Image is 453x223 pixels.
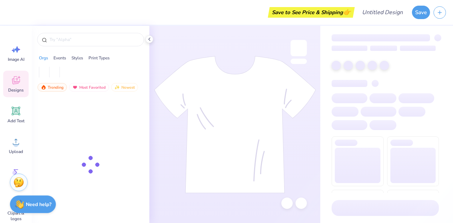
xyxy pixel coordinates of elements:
img: most_fav.gif [72,85,78,90]
span: Upload [9,149,23,154]
span: Image AI [8,57,24,62]
strong: Need help? [26,201,51,208]
div: Save to See Price & Shipping [270,7,353,18]
button: Save [412,6,430,19]
img: trending.gif [41,85,46,90]
input: Untitled Design [356,5,408,19]
div: Most Favorited [69,83,109,92]
div: Newest [111,83,138,92]
span: Designs [8,87,24,93]
div: Print Types [88,55,110,61]
div: Trending [38,83,67,92]
span: Clipart & logos [4,210,28,222]
img: tee-skeleton.svg [154,56,316,193]
span: 👉 [343,8,351,16]
input: Try "Alpha" [49,36,139,43]
span: Add Text [7,118,24,124]
img: newest.gif [114,85,120,90]
div: Styles [71,55,83,61]
div: Orgs [39,55,48,61]
div: Events [53,55,66,61]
